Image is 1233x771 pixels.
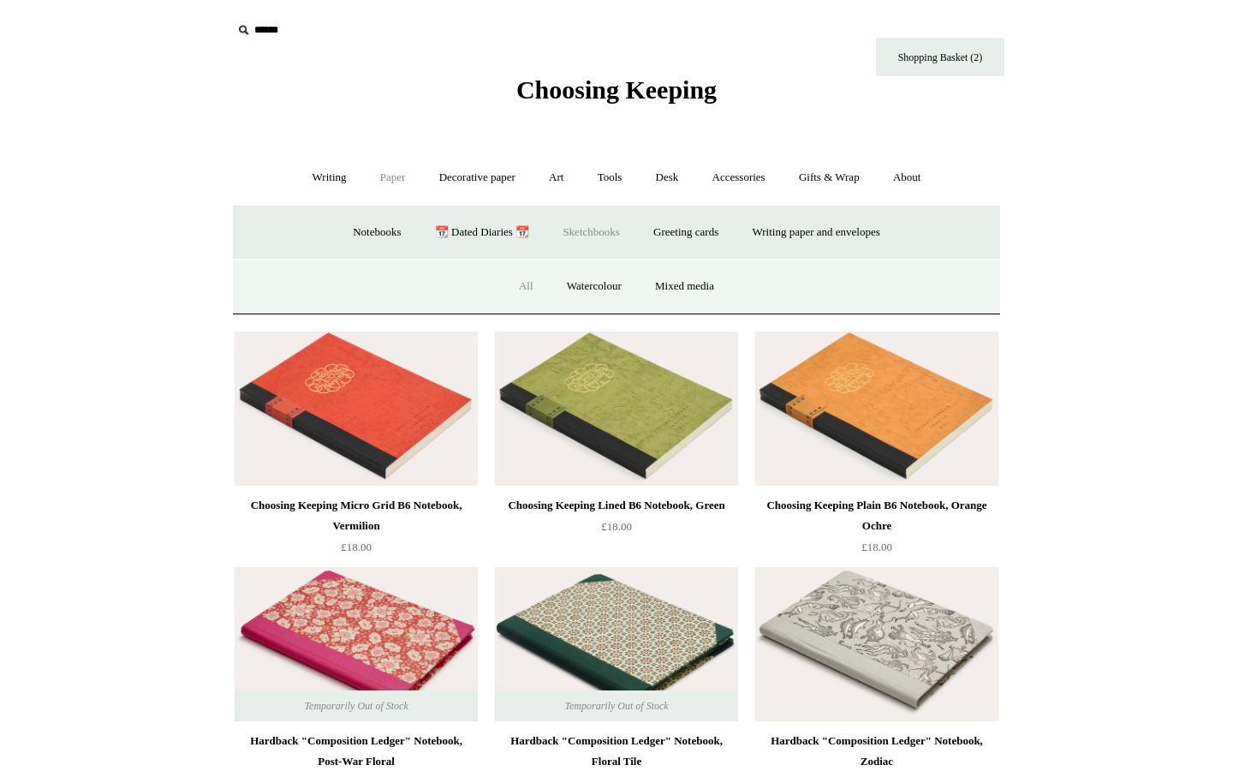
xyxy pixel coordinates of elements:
[235,567,478,721] img: Hardback "Composition Ledger" Notebook, Post-War Floral
[551,264,637,309] a: Watercolour
[876,38,1004,76] a: Shopping Basket (2)
[235,332,478,486] img: Choosing Keeping Micro Grid B6 Notebook, Vermilion
[341,541,372,553] span: £18.00
[547,690,685,721] span: Temporarily Out of Stock
[601,520,632,533] span: £18.00
[337,210,416,255] a: Notebooks
[516,75,717,104] span: Choosing Keeping
[297,155,362,200] a: Writing
[582,155,638,200] a: Tools
[861,541,892,553] span: £18.00
[235,567,478,721] a: Hardback "Composition Ledger" Notebook, Post-War Floral Hardback "Composition Ledger" Notebook, P...
[365,155,421,200] a: Paper
[755,495,998,565] a: Choosing Keeping Plain B6 Notebook, Orange Ochre £18.00
[547,210,634,255] a: Sketchbooks
[737,210,896,255] a: Writing paper and envelopes
[755,567,998,721] a: Hardback "Composition Ledger" Notebook, Zodiac Hardback "Composition Ledger" Notebook, Zodiac
[516,89,717,101] a: Choosing Keeping
[420,210,545,255] a: 📆 Dated Diaries 📆
[755,332,998,486] img: Choosing Keeping Plain B6 Notebook, Orange Ochre
[495,495,738,565] a: Choosing Keeping Lined B6 Notebook, Green £18.00
[755,332,998,486] a: Choosing Keeping Plain B6 Notebook, Orange Ochre Choosing Keeping Plain B6 Notebook, Orange Ochre
[424,155,531,200] a: Decorative paper
[235,495,478,565] a: Choosing Keeping Micro Grid B6 Notebook, Vermilion £18.00
[759,495,994,536] div: Choosing Keeping Plain B6 Notebook, Orange Ochre
[495,332,738,486] a: Choosing Keeping Lined B6 Notebook, Green Choosing Keeping Lined B6 Notebook, Green
[640,264,730,309] a: Mixed media
[239,495,474,536] div: Choosing Keeping Micro Grid B6 Notebook, Vermilion
[878,155,937,200] a: About
[499,495,734,516] div: Choosing Keeping Lined B6 Notebook, Green
[287,690,425,721] span: Temporarily Out of Stock
[783,155,875,200] a: Gifts & Wrap
[495,567,738,721] img: Hardback "Composition Ledger" Notebook, Floral Tile
[638,210,734,255] a: Greeting cards
[503,264,549,309] a: All
[697,155,781,200] a: Accessories
[495,567,738,721] a: Hardback "Composition Ledger" Notebook, Floral Tile Hardback "Composition Ledger" Notebook, Flora...
[755,567,998,721] img: Hardback "Composition Ledger" Notebook, Zodiac
[640,155,694,200] a: Desk
[495,332,738,486] img: Choosing Keeping Lined B6 Notebook, Green
[533,155,579,200] a: Art
[235,332,478,486] a: Choosing Keeping Micro Grid B6 Notebook, Vermilion Choosing Keeping Micro Grid B6 Notebook, Vermi...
